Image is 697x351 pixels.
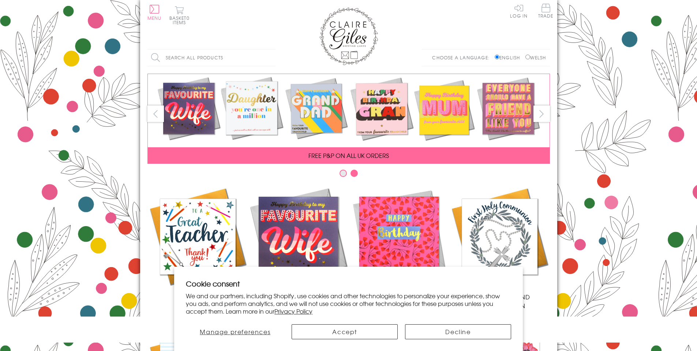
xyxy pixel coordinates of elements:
a: Log In [510,4,528,18]
button: Basket0 items [169,6,190,25]
input: Search all products [147,49,276,66]
a: Academic [147,186,248,301]
p: Choose a language: [432,54,493,61]
input: Welsh [525,55,530,59]
button: Manage preferences [186,324,284,339]
a: Privacy Policy [274,307,312,315]
span: FREE P&P ON ALL UK ORDERS [308,151,389,160]
div: Carousel Pagination [147,169,550,181]
a: New Releases [248,186,349,301]
p: We and our partners, including Shopify, use cookies and other technologies to personalize your ex... [186,292,511,315]
span: Menu [147,15,162,21]
button: Carousel Page 1 [340,170,347,177]
button: Decline [405,324,511,339]
a: Trade [538,4,554,19]
button: Menu [147,5,162,20]
button: Carousel Page 2 (Current Slide) [351,170,358,177]
button: next [533,106,550,122]
label: Welsh [525,54,546,61]
a: Communion and Confirmation [449,186,550,310]
span: 0 items [173,15,190,26]
img: Claire Giles Greetings Cards [319,7,378,65]
h2: Cookie consent [186,278,511,289]
button: prev [147,106,164,122]
span: Manage preferences [200,327,270,336]
a: Birthdays [349,186,449,301]
span: Trade [538,4,554,18]
label: English [495,54,524,61]
button: Accept [292,324,398,339]
input: Search [268,49,276,66]
input: English [495,55,499,59]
